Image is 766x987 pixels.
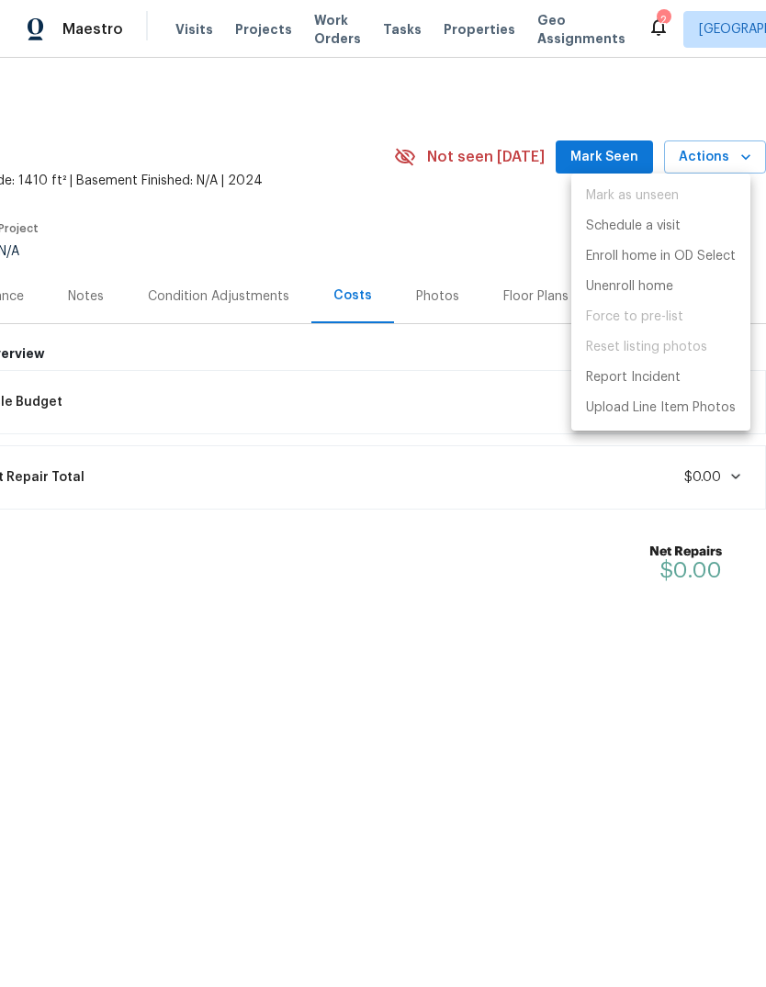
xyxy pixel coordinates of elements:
[586,277,673,297] p: Unenroll home
[586,217,681,236] p: Schedule a visit
[586,398,736,418] p: Upload Line Item Photos
[586,247,736,266] p: Enroll home in OD Select
[571,302,750,332] span: Setup visit must be completed before moving home to pre-list
[586,368,681,387] p: Report Incident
